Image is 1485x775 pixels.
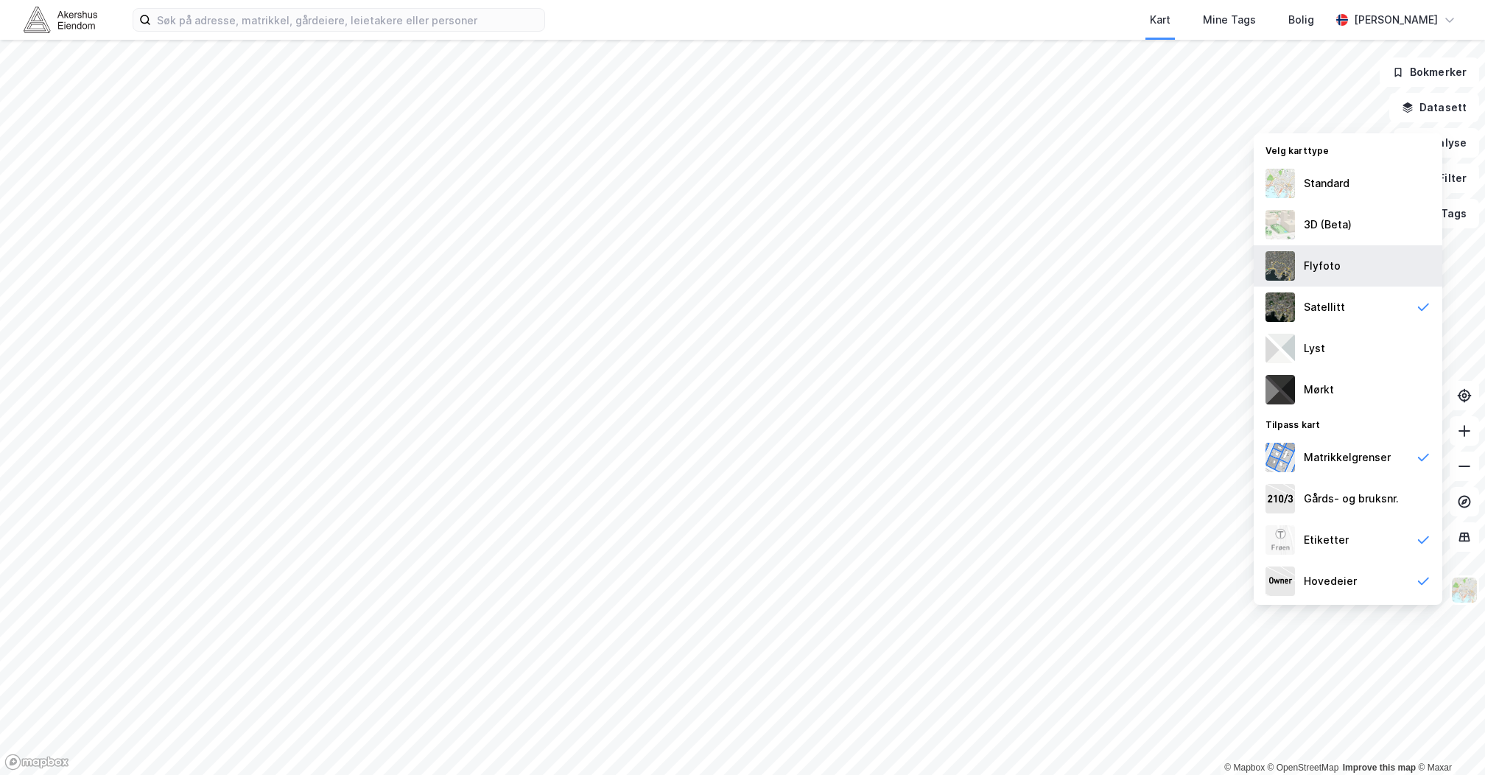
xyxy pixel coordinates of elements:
img: Z [1265,525,1295,555]
div: Kart [1150,11,1170,29]
div: Velg karttype [1254,136,1442,163]
img: nCdM7BzjoCAAAAAElFTkSuQmCC [1265,375,1295,404]
div: Tilpass kart [1254,410,1442,437]
div: Bolig [1288,11,1314,29]
img: cadastreKeys.547ab17ec502f5a4ef2b.jpeg [1265,484,1295,513]
div: 3D (Beta) [1304,216,1352,234]
button: Datasett [1389,93,1479,122]
img: Z [1265,210,1295,239]
div: Satellitt [1304,298,1345,316]
div: Kontrollprogram for chat [1411,704,1485,775]
a: Mapbox homepage [4,754,69,771]
img: 9k= [1265,292,1295,322]
div: [PERSON_NAME] [1354,11,1438,29]
input: Søk på adresse, matrikkel, gårdeiere, leietakere eller personer [151,9,544,31]
div: Flyfoto [1304,257,1341,275]
div: Gårds- og bruksnr. [1304,490,1399,508]
button: Analyse [1394,128,1479,158]
img: cadastreBorders.cfe08de4b5ddd52a10de.jpeg [1265,443,1295,472]
button: Tags [1411,199,1479,228]
div: Etiketter [1304,531,1349,549]
img: Z [1265,251,1295,281]
img: Z [1450,576,1478,604]
div: Standard [1304,175,1349,192]
a: OpenStreetMap [1268,762,1339,773]
img: Z [1265,169,1295,198]
div: Hovedeier [1304,572,1357,590]
button: Bokmerker [1380,57,1479,87]
div: Mørkt [1304,381,1334,399]
div: Mine Tags [1203,11,1256,29]
img: akershus-eiendom-logo.9091f326c980b4bce74ccdd9f866810c.svg [24,7,97,32]
div: Lyst [1304,340,1325,357]
iframe: Chat Widget [1411,704,1485,775]
img: luj3wr1y2y3+OchiMxRmMxRlscgabnMEmZ7DJGWxyBpucwSZnsMkZbHIGm5zBJmewyRlscgabnMEmZ7DJGWxyBpucwSZnsMkZ... [1265,334,1295,363]
a: Improve this map [1343,762,1416,773]
div: Matrikkelgrenser [1304,449,1391,466]
img: majorOwner.b5e170eddb5c04bfeeff.jpeg [1265,567,1295,596]
button: Filter [1408,164,1479,193]
a: Mapbox [1224,762,1265,773]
